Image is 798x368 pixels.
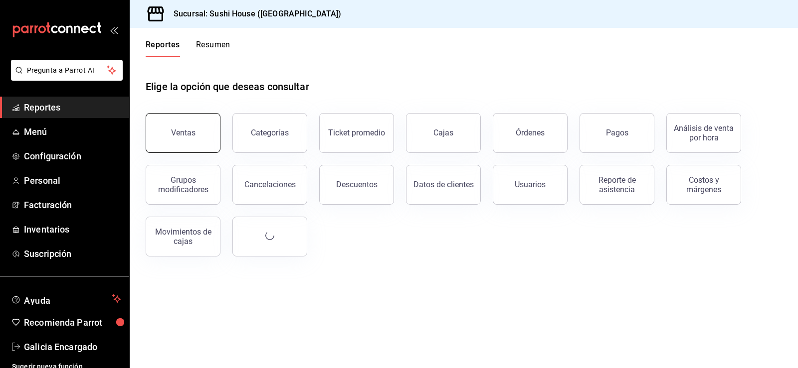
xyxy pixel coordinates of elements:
[146,165,220,205] button: Grupos modificadores
[146,217,220,256] button: Movimientos de cajas
[152,175,214,194] div: Grupos modificadores
[146,113,220,153] button: Ventas
[24,149,121,163] span: Configuración
[516,128,545,137] div: Órdenes
[24,174,121,187] span: Personal
[146,40,230,57] div: navigation tabs
[406,165,481,205] button: Datos de clientes
[196,40,230,57] button: Resumen
[493,165,568,205] button: Usuarios
[673,175,735,194] div: Costos y márgenes
[7,72,123,83] a: Pregunta a Parrot AI
[24,125,121,138] span: Menú
[146,40,180,57] button: Reportes
[27,65,107,76] span: Pregunta a Parrot AI
[328,128,385,137] div: Ticket promedio
[493,113,568,153] button: Órdenes
[24,316,121,329] span: Recomienda Parrot
[110,26,118,34] button: open_drawer_menu
[406,113,481,153] a: Cajas
[166,8,341,20] h3: Sucursal: Sushi House ([GEOGRAPHIC_DATA])
[606,128,628,137] div: Pagos
[24,223,121,236] span: Inventarios
[580,165,654,205] button: Reporte de asistencia
[24,247,121,260] span: Suscripción
[319,165,394,205] button: Descuentos
[673,123,735,142] div: Análisis de venta por hora
[515,180,546,189] div: Usuarios
[24,340,121,354] span: Galicia Encargado
[24,198,121,212] span: Facturación
[586,175,648,194] div: Reporte de asistencia
[319,113,394,153] button: Ticket promedio
[666,113,741,153] button: Análisis de venta por hora
[413,180,474,189] div: Datos de clientes
[666,165,741,205] button: Costos y márgenes
[251,128,289,137] div: Categorías
[11,60,123,81] button: Pregunta a Parrot AI
[152,227,214,246] div: Movimientos de cajas
[232,113,307,153] button: Categorías
[336,180,378,189] div: Descuentos
[433,127,454,139] div: Cajas
[146,79,309,94] h1: Elige la opción que deseas consultar
[24,101,121,114] span: Reportes
[580,113,654,153] button: Pagos
[24,293,108,305] span: Ayuda
[171,128,196,137] div: Ventas
[244,180,296,189] div: Cancelaciones
[232,165,307,205] button: Cancelaciones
